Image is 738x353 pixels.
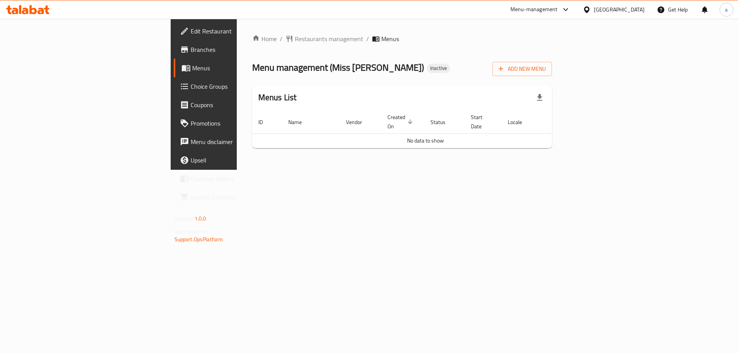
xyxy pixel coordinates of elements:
[191,119,288,128] span: Promotions
[286,34,363,43] a: Restaurants management
[471,113,492,131] span: Start Date
[430,118,455,127] span: Status
[499,64,546,74] span: Add New Menu
[492,62,552,76] button: Add New Menu
[174,77,294,96] a: Choice Groups
[174,22,294,40] a: Edit Restaurant
[174,133,294,151] a: Menu disclaimer
[427,64,450,73] div: Inactive
[191,137,288,146] span: Menu disclaimer
[530,88,549,107] div: Export file
[252,34,552,43] nav: breadcrumb
[191,156,288,165] span: Upsell
[191,174,288,183] span: Coverage Report
[175,234,223,244] a: Support.OpsPlatform
[508,118,532,127] span: Locale
[192,63,288,73] span: Menus
[510,5,558,14] div: Menu-management
[174,169,294,188] a: Coverage Report
[174,40,294,59] a: Branches
[191,27,288,36] span: Edit Restaurant
[258,118,273,127] span: ID
[175,214,193,224] span: Version:
[175,227,210,237] span: Get support on:
[191,45,288,54] span: Branches
[366,34,369,43] li: /
[194,214,206,224] span: 1.0.0
[252,110,599,148] table: enhanced table
[174,151,294,169] a: Upsell
[174,114,294,133] a: Promotions
[541,110,599,134] th: Actions
[191,82,288,91] span: Choice Groups
[295,34,363,43] span: Restaurants management
[427,65,450,71] span: Inactive
[252,59,424,76] span: Menu management ( Miss [PERSON_NAME] )
[387,113,415,131] span: Created On
[191,100,288,109] span: Coupons
[174,188,294,206] a: Grocery Checklist
[594,5,645,14] div: [GEOGRAPHIC_DATA]
[288,118,312,127] span: Name
[381,34,399,43] span: Menus
[725,5,728,14] span: a
[258,92,297,103] h2: Menus List
[346,118,372,127] span: Vendor
[174,59,294,77] a: Menus
[174,96,294,114] a: Coupons
[191,192,288,202] span: Grocery Checklist
[407,136,444,146] span: No data to show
